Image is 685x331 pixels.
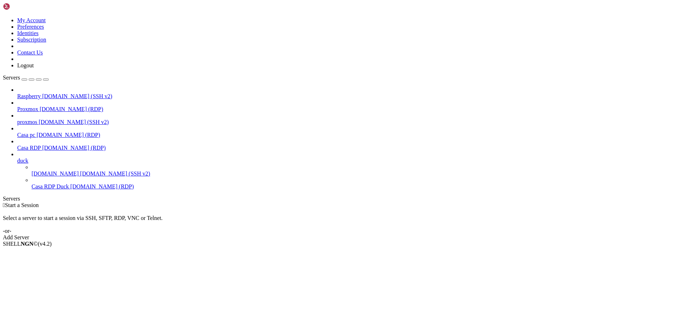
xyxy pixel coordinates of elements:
a: Casa RDP Duck [DOMAIN_NAME] (RDP) [32,183,682,190]
b: NGN [21,241,34,247]
a: Logout [17,62,34,68]
span: Start a Session [5,202,39,208]
span: Proxmox [17,106,38,112]
span: proxmos [17,119,37,125]
div: Servers [3,196,682,202]
li: duck [17,151,682,190]
span: [DOMAIN_NAME] (RDP) [37,132,100,138]
a: Raspberry [DOMAIN_NAME] (SSH v2) [17,93,682,100]
li: Casa RDP Duck [DOMAIN_NAME] (RDP) [32,177,682,190]
li: proxmos [DOMAIN_NAME] (SSH v2) [17,112,682,125]
span: [DOMAIN_NAME] [32,171,79,177]
a: duck [17,158,682,164]
span: [DOMAIN_NAME] (SSH v2) [39,119,109,125]
span: [DOMAIN_NAME] (SSH v2) [80,171,150,177]
span: [DOMAIN_NAME] (RDP) [40,106,103,112]
div: Select a server to start a session via SSH, SFTP, RDP, VNC or Telnet. -or- [3,208,682,234]
span: [DOMAIN_NAME] (RDP) [70,183,134,190]
div: Add Server [3,234,682,241]
span: Servers [3,75,20,81]
a: [DOMAIN_NAME] [DOMAIN_NAME] (SSH v2) [32,171,682,177]
a: Casa RDP [DOMAIN_NAME] (RDP) [17,145,682,151]
a: Casa pc [DOMAIN_NAME] (RDP) [17,132,682,138]
a: Subscription [17,37,46,43]
span: SHELL © [3,241,52,247]
li: Casa pc [DOMAIN_NAME] (RDP) [17,125,682,138]
a: Proxmox [DOMAIN_NAME] (RDP) [17,106,682,112]
span: Casa RDP Duck [32,183,69,190]
li: [DOMAIN_NAME] [DOMAIN_NAME] (SSH v2) [32,164,682,177]
a: Identities [17,30,39,36]
li: Casa RDP [DOMAIN_NAME] (RDP) [17,138,682,151]
span: duck [17,158,28,164]
a: My Account [17,17,46,23]
span: [DOMAIN_NAME] (RDP) [42,145,106,151]
span: Casa RDP [17,145,41,151]
a: proxmos [DOMAIN_NAME] (SSH v2) [17,119,682,125]
li: Proxmox [DOMAIN_NAME] (RDP) [17,100,682,112]
span: Raspberry [17,93,41,99]
a: Servers [3,75,49,81]
li: Raspberry [DOMAIN_NAME] (SSH v2) [17,87,682,100]
span:  [3,202,5,208]
span: Casa pc [17,132,35,138]
span: 4.2.0 [38,241,52,247]
span: [DOMAIN_NAME] (SSH v2) [42,93,112,99]
img: Shellngn [3,3,44,10]
a: Contact Us [17,49,43,56]
a: Preferences [17,24,44,30]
